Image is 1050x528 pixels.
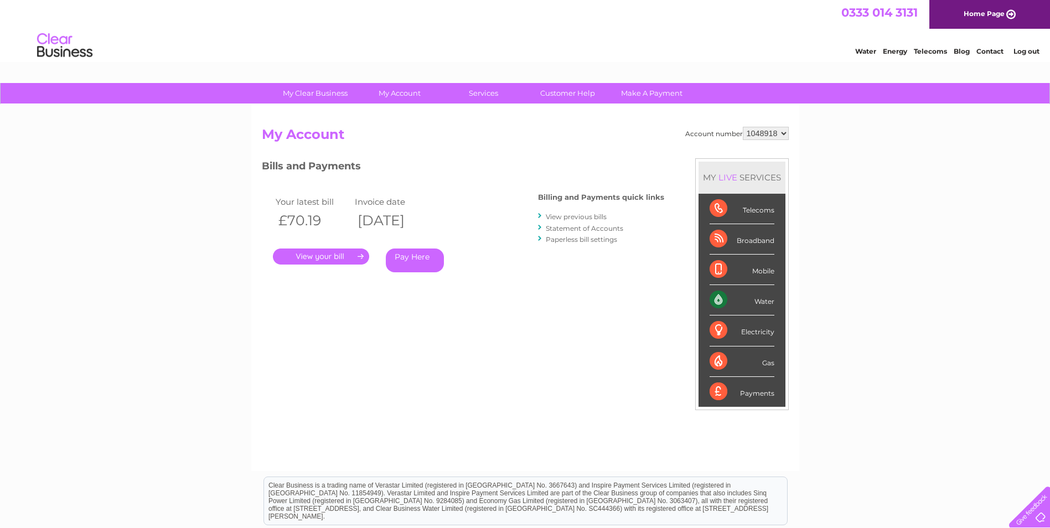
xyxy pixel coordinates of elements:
[546,213,607,221] a: View previous bills
[710,224,774,255] div: Broadband
[273,249,369,265] a: .
[855,47,876,55] a: Water
[1013,47,1039,55] a: Log out
[710,315,774,346] div: Electricity
[716,172,739,183] div: LIVE
[606,83,697,103] a: Make A Payment
[685,127,789,140] div: Account number
[914,47,947,55] a: Telecoms
[841,6,918,19] a: 0333 014 3131
[538,193,664,201] h4: Billing and Payments quick links
[270,83,361,103] a: My Clear Business
[699,162,785,193] div: MY SERVICES
[883,47,907,55] a: Energy
[386,249,444,272] a: Pay Here
[546,235,617,244] a: Paperless bill settings
[710,377,774,407] div: Payments
[710,255,774,285] div: Mobile
[954,47,970,55] a: Blog
[438,83,529,103] a: Services
[546,224,623,232] a: Statement of Accounts
[273,194,353,209] td: Your latest bill
[262,127,789,148] h2: My Account
[273,209,353,232] th: £70.19
[976,47,1004,55] a: Contact
[37,29,93,63] img: logo.png
[354,83,445,103] a: My Account
[522,83,613,103] a: Customer Help
[710,194,774,224] div: Telecoms
[710,285,774,315] div: Water
[262,158,664,178] h3: Bills and Payments
[264,6,787,54] div: Clear Business is a trading name of Verastar Limited (registered in [GEOGRAPHIC_DATA] No. 3667643...
[352,209,432,232] th: [DATE]
[352,194,432,209] td: Invoice date
[710,346,774,377] div: Gas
